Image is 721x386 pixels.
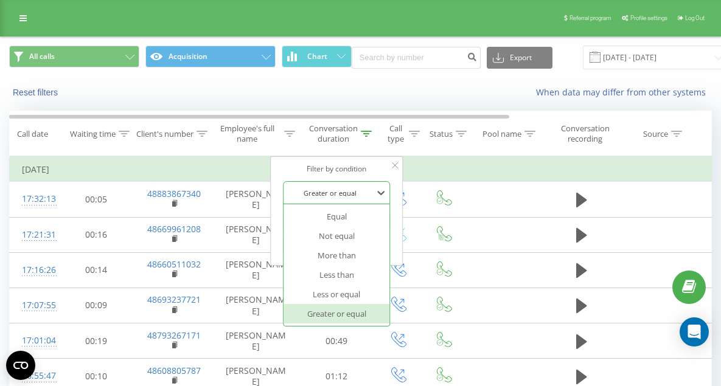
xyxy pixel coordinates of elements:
span: Profile settings [630,15,667,21]
div: 17:21:31 [22,223,46,247]
div: Not equal [284,226,389,246]
div: Less or equal [284,284,389,304]
div: Status [430,129,453,139]
a: 48669961208 [147,223,201,235]
td: 00:49 [299,323,375,359]
div: 17:32:13 [22,187,46,211]
div: Greater or equal [284,304,389,323]
div: Waiting time [70,129,116,139]
a: 48660511032 [147,258,201,270]
span: Log Out [685,15,705,21]
button: Reset filters [9,87,64,98]
td: [PERSON_NAME] [214,288,299,323]
button: Open CMP widget [6,351,35,380]
span: All calls [29,52,55,61]
a: 48693237721 [147,294,201,305]
a: 48793267171 [147,329,201,341]
div: Equal [284,207,389,226]
button: Export [487,47,552,69]
div: Conversation recording [556,123,615,144]
div: Employee's full name [214,123,282,144]
div: Client's number [136,129,193,139]
div: More than [284,246,389,265]
td: [PERSON_NAME] [214,217,299,252]
button: All calls [9,46,139,67]
div: Pool name [482,129,521,139]
div: Conversation duration [309,123,358,144]
button: Acquisition [145,46,276,67]
div: Less than [284,265,389,284]
div: 17:07:55 [22,294,46,317]
td: 00:09 [58,288,134,323]
td: [PERSON_NAME] [214,182,299,217]
td: [PERSON_NAME] [214,323,299,359]
td: 00:05 [58,182,134,217]
span: Referral program [569,15,611,21]
input: Search by number [352,47,481,69]
td: 00:14 [58,252,134,288]
div: Open Intercom Messenger [680,317,709,346]
a: When data may differ from other systems [536,86,712,98]
td: [PERSON_NAME] [214,252,299,288]
a: 48608805787 [147,365,201,376]
div: Source [643,129,668,139]
div: 17:16:26 [22,258,46,282]
td: 00:19 [58,323,134,359]
div: 17:01:04 [22,329,46,353]
div: Filter by condition [283,163,390,175]
button: Chart [282,46,352,67]
div: Call date [17,129,48,139]
div: Call type [385,123,406,144]
td: 00:16 [58,217,134,252]
span: Chart [307,52,327,61]
a: 48883867340 [147,188,201,199]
